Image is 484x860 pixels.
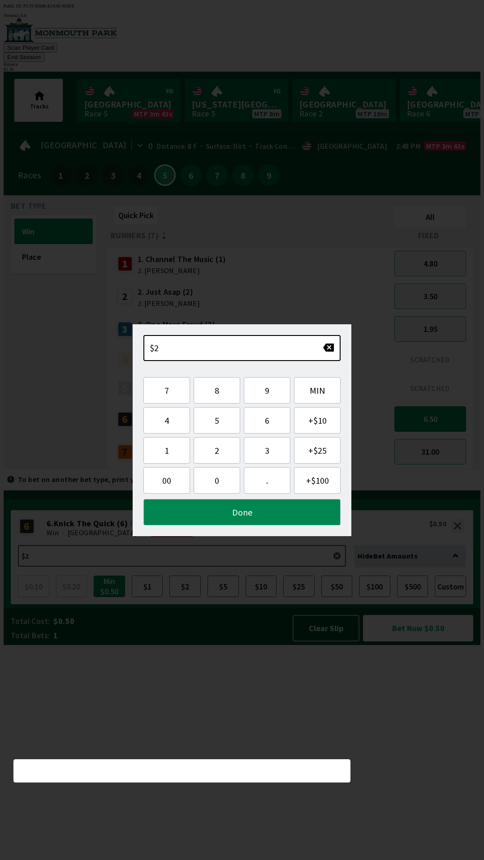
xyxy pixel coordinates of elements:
button: 7 [143,377,190,404]
span: 7 [151,385,182,396]
span: $2 [150,342,159,353]
button: 2 [194,437,240,464]
span: 8 [201,385,233,396]
button: +$100 [294,467,341,494]
button: +$10 [294,407,341,434]
button: Done [143,499,341,525]
button: 00 [143,467,190,494]
span: 0 [201,475,233,486]
button: 8 [194,377,240,404]
span: + $10 [302,415,333,426]
button: 1 [143,437,190,464]
button: 3 [244,437,290,464]
span: 1 [151,445,182,456]
span: 6 [251,415,283,426]
span: 9 [251,385,283,396]
button: 6 [244,407,290,434]
button: 0 [194,467,240,494]
span: 3 [251,445,283,456]
span: + $25 [302,445,333,456]
span: 2 [201,445,233,456]
span: 4 [151,415,182,426]
button: 9 [244,377,290,404]
button: 5 [194,407,240,434]
span: MIN [302,385,333,396]
button: +$25 [294,437,341,464]
button: 4 [143,407,190,434]
span: 5 [201,415,233,426]
span: 00 [151,475,182,486]
span: + $100 [302,475,333,486]
span: . [251,475,283,486]
button: . [244,467,290,494]
span: Done [151,507,333,518]
button: MIN [294,377,341,404]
